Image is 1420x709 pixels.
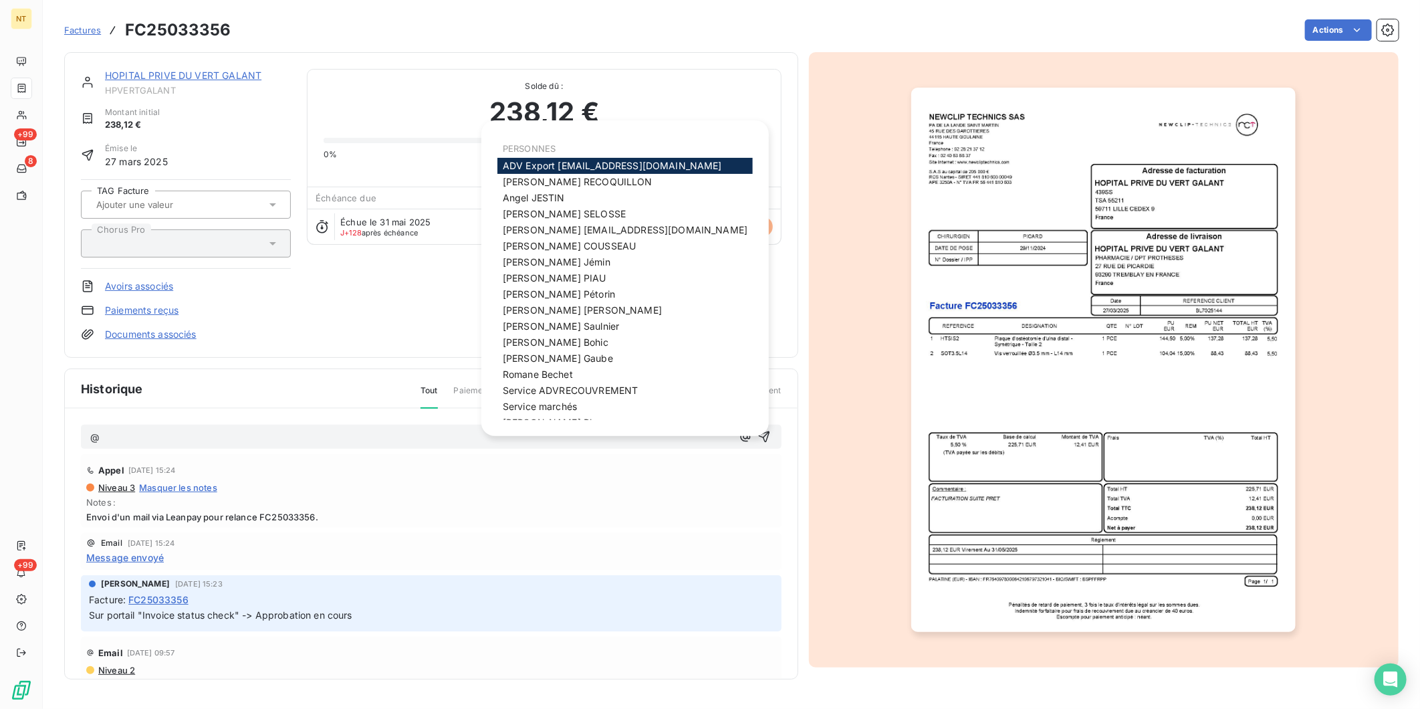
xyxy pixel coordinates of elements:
[98,465,124,476] span: Appel
[503,240,636,251] span: [PERSON_NAME] COUSSEAU
[89,609,352,621] span: Sur portail "Invoice status check" -> Approbation en cours
[81,380,143,398] span: Historique
[14,128,37,140] span: +99
[90,431,100,443] span: @
[14,559,37,571] span: +99
[316,193,376,203] span: Échéance due
[503,320,619,332] span: [PERSON_NAME] Saulnier
[503,192,565,203] span: Angel JESTIN
[86,550,164,565] span: Message envoyé
[105,106,160,118] span: Montant initial
[139,482,217,493] span: Masquer les notes
[128,466,176,474] span: [DATE] 15:24
[421,385,438,409] span: Tout
[175,580,223,588] span: [DATE] 15:23
[489,92,599,132] span: 238,12 €
[324,80,764,92] span: Solde dû :
[97,482,135,493] span: Niveau 3
[105,85,291,96] span: HPVERTGALANT
[98,647,123,658] span: Email
[503,143,556,154] span: PERSONNES
[503,256,610,268] span: [PERSON_NAME] Jémin
[25,155,37,167] span: 8
[105,155,168,169] span: 27 mars 2025
[128,593,189,607] span: FC25033356
[503,401,577,412] span: Service marchés
[64,25,101,35] span: Factures
[101,539,122,547] span: Email
[105,118,160,132] span: 238,12 €
[86,497,776,508] span: Notes :
[503,369,573,380] span: Romane Bechet
[503,208,626,219] span: [PERSON_NAME] SELOSSE
[503,385,638,396] span: Service ADVRECOUVREMENT
[324,148,337,161] span: 0%
[1375,664,1407,696] div: Open Intercom Messenger
[86,512,776,522] span: Envoi d'un mail via Leanpay pour relance FC25033356.
[340,229,418,237] span: après échéance
[105,328,197,341] a: Documents associés
[503,272,606,284] span: [PERSON_NAME] PIAU
[97,665,135,676] span: Niveau 2
[503,176,653,187] span: [PERSON_NAME] RECOQUILLON
[95,199,229,211] input: Ajouter une valeur
[105,70,261,81] a: HOPITAL PRIVE DU VERT GALANT
[105,142,168,155] span: Émise le
[340,228,362,237] span: J+128
[101,578,170,590] span: [PERSON_NAME]
[454,385,495,407] span: Paiements
[1305,19,1372,41] button: Actions
[105,304,179,317] a: Paiements reçus
[503,336,608,348] span: [PERSON_NAME] Bohic
[128,539,175,547] span: [DATE] 15:24
[911,88,1296,632] img: invoice_thumbnail
[89,593,126,607] span: Facture :
[125,18,231,42] h3: FC25033356
[503,304,662,316] span: [PERSON_NAME] [PERSON_NAME]
[503,160,722,171] span: ADV Export [EMAIL_ADDRESS][DOMAIN_NAME]
[127,649,175,657] span: [DATE] 09:57
[503,224,747,235] span: [PERSON_NAME] [EMAIL_ADDRESS][DOMAIN_NAME]
[503,417,609,428] span: [PERSON_NAME] Pham
[340,217,431,227] span: Échue le 31 mai 2025
[11,8,32,29] div: NT
[11,680,32,701] img: Logo LeanPay
[105,280,173,293] a: Avoirs associés
[503,288,615,300] span: [PERSON_NAME] Pétorin
[503,352,613,364] span: [PERSON_NAME] Gaube
[64,23,101,37] a: Factures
